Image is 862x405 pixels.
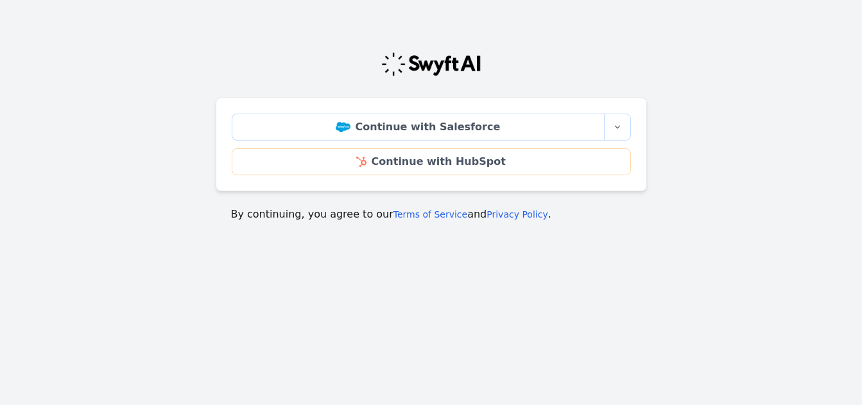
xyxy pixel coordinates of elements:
a: Terms of Service [393,209,467,220]
img: Salesforce [336,122,350,132]
a: Continue with Salesforce [232,114,605,141]
img: Swyft Logo [381,51,482,77]
a: Continue with HubSpot [232,148,631,175]
a: Privacy Policy [487,209,547,220]
img: HubSpot [356,157,366,167]
p: By continuing, you agree to our and . [231,207,632,222]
